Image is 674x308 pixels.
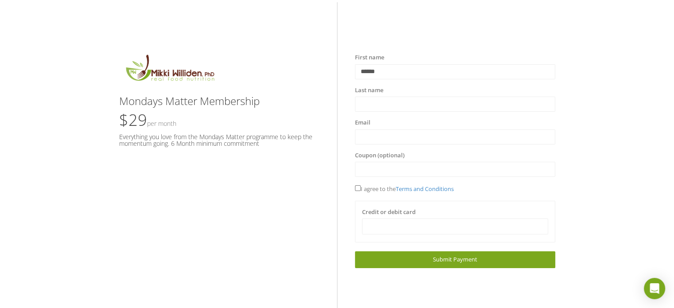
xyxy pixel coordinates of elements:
[644,278,665,299] div: Open Intercom Messenger
[433,255,477,263] span: Submit Payment
[362,208,416,217] label: Credit or debit card
[355,118,370,127] label: Email
[119,95,319,107] h3: Mondays Matter Membership
[396,185,454,193] a: Terms and Conditions
[355,151,405,160] label: Coupon (optional)
[355,53,384,62] label: First name
[355,86,383,95] label: Last name
[368,223,542,230] iframe: Secure card payment input frame
[355,251,555,268] a: Submit Payment
[119,133,319,147] h5: Everything you love from the Mondays Matter programme to keep the momentum going. 6 Month minimum...
[119,109,176,131] span: $29
[119,53,220,86] img: MikkiLogoMain.png
[355,185,454,193] span: I agree to the
[147,119,176,128] small: Per Month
